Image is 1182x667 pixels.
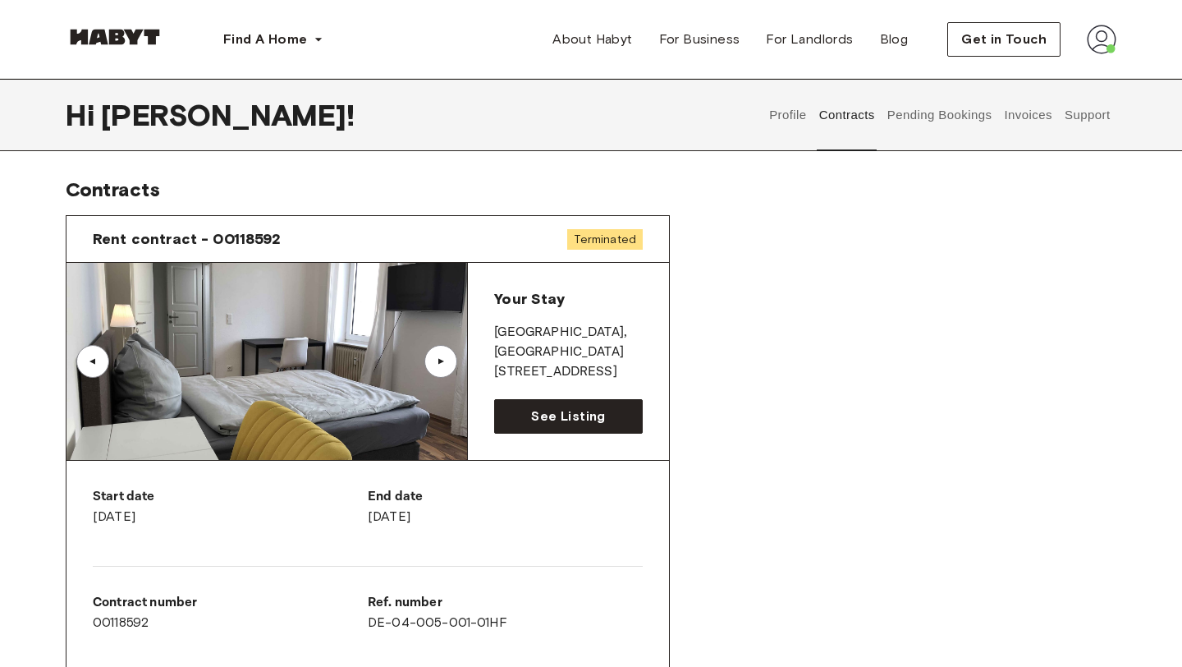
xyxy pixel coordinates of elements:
[66,29,164,45] img: Habyt
[93,593,368,632] div: 00118592
[1062,79,1112,151] button: Support
[66,263,467,460] img: Image of the room
[961,30,1047,49] span: Get in Touch
[101,98,355,132] span: [PERSON_NAME] !
[494,362,643,382] p: [STREET_ADDRESS]
[539,23,645,56] a: About Habyt
[223,30,307,49] span: Find A Home
[494,290,564,308] span: Your Stay
[368,487,643,507] p: End date
[1087,25,1116,54] img: avatar
[753,23,866,56] a: For Landlords
[93,487,368,527] div: [DATE]
[880,30,909,49] span: Blog
[1002,79,1054,151] button: Invoices
[85,356,101,366] div: ▲
[817,79,877,151] button: Contracts
[368,487,643,527] div: [DATE]
[433,356,449,366] div: ▲
[567,229,643,250] span: Terminated
[885,79,994,151] button: Pending Bookings
[210,23,337,56] button: Find A Home
[494,399,643,434] a: See Listing
[531,407,605,426] span: See Listing
[93,593,368,613] p: Contract number
[368,593,643,613] p: Ref. number
[947,22,1061,57] button: Get in Touch
[646,23,754,56] a: For Business
[494,323,643,362] p: [GEOGRAPHIC_DATA] , [GEOGRAPHIC_DATA]
[867,23,922,56] a: Blog
[66,98,101,132] span: Hi
[766,30,853,49] span: For Landlords
[763,79,1116,151] div: user profile tabs
[93,487,368,507] p: Start date
[767,79,809,151] button: Profile
[659,30,740,49] span: For Business
[552,30,632,49] span: About Habyt
[93,229,282,249] span: Rent contract - 00118592
[66,177,160,201] span: Contracts
[368,593,643,632] div: DE-04-005-001-01HF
